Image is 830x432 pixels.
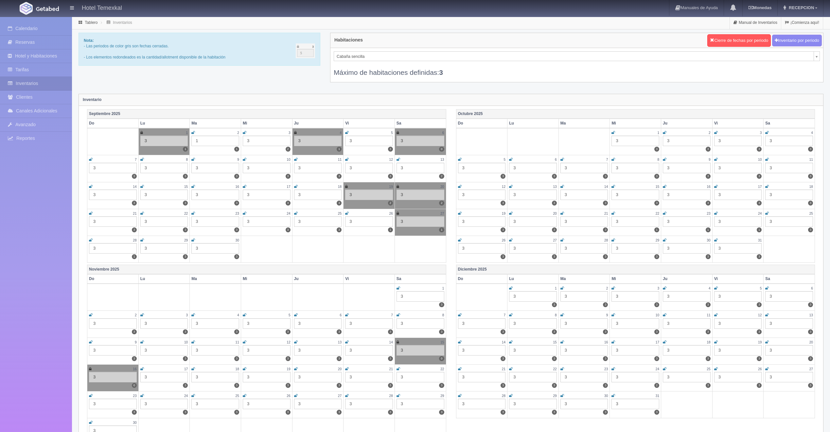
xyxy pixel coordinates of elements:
label: 1 [234,147,239,152]
small: 12 [389,158,393,161]
div: 3 [458,345,506,356]
label: 3 [286,356,291,361]
label: 3 [183,227,188,232]
label: 0 [439,356,444,361]
div: 3 [663,243,711,254]
label: 3 [757,329,762,334]
label: 3 [337,227,342,232]
span: Cabaña sencilla [337,52,811,61]
label: 3 [183,383,188,388]
div: 3 [611,399,659,409]
label: 3 [337,201,342,206]
label: 3 [757,383,762,388]
label: 1 [706,227,711,232]
div: 3 [191,399,239,409]
label: 3 [757,254,762,259]
div: 3 [458,318,506,329]
div: 3 [345,399,393,409]
div: 3 [611,216,659,227]
label: 3 [439,329,444,334]
div: 3 [509,318,557,329]
div: 3 [140,318,188,329]
div: 3 [509,291,557,302]
label: 3 [234,329,239,334]
small: 5 [391,131,393,135]
div: 3 [458,190,506,200]
label: 3 [552,201,557,206]
small: 2 [237,131,239,135]
div: 3 [345,372,393,382]
label: 3 [706,254,711,259]
label: 3 [337,383,342,388]
small: 2 [709,131,711,135]
label: 3 [286,227,291,232]
label: 3 [654,329,659,334]
label: 3 [654,302,659,307]
label: 1 [388,227,393,232]
div: 3 [458,399,506,409]
div: 3 [509,163,557,173]
label: 3 [603,227,608,232]
label: 3 [337,174,342,179]
label: 3 [388,174,393,179]
label: 3 [234,227,239,232]
label: 3 [706,174,711,179]
th: Do [456,119,507,128]
th: Vi [712,119,764,128]
label: 3 [501,254,505,259]
div: 3 [458,216,506,227]
div: 3 [663,318,711,329]
div: 3 [458,163,506,173]
label: 1 [183,147,188,152]
div: 3 [458,243,506,254]
div: 3 [714,216,762,227]
div: 3 [611,163,659,173]
button: Cierre de fechas por periodo [707,34,771,47]
div: 3 [663,163,711,173]
div: 3 [714,163,762,173]
div: 3 [89,163,137,173]
div: 3 [560,163,608,173]
div: 3 [397,163,444,173]
label: 3 [388,147,393,152]
label: 3 [603,383,608,388]
div: 3 [560,243,608,254]
a: Cabaña sencilla [334,51,820,61]
label: 3 [132,356,137,361]
th: Sa [395,119,446,128]
th: Lu [138,119,190,128]
label: 3 [501,383,505,388]
div: 3 [611,243,659,254]
div: 3 [140,345,188,356]
div: 3 [140,399,188,409]
th: Lu [507,119,559,128]
label: 3 [603,410,608,415]
label: 3 [654,254,659,259]
label: 3 [603,201,608,206]
div: 3 [140,190,188,200]
a: Inventarios [113,20,132,25]
label: 3 [757,147,762,152]
label: 3 [286,383,291,388]
b: 3 [439,69,443,76]
small: 1 [186,131,188,135]
small: 4 [811,131,813,135]
label: 3 [654,410,659,415]
div: 3 [294,190,342,200]
label: 3 [654,147,659,152]
th: Ju [661,119,713,128]
div: 3 [611,190,659,200]
label: 3 [388,356,393,361]
div: 3 [397,318,444,329]
label: 3 [337,410,342,415]
small: 7 [135,158,137,161]
a: Tablero [85,20,97,25]
h4: Hotel Temexkal [82,3,122,11]
label: 3 [757,174,762,179]
th: Mi [241,119,292,128]
label: 3 [132,227,137,232]
div: 3 [663,136,711,146]
label: 3 [286,201,291,206]
label: 0 [132,383,137,388]
label: 3 [757,356,762,361]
